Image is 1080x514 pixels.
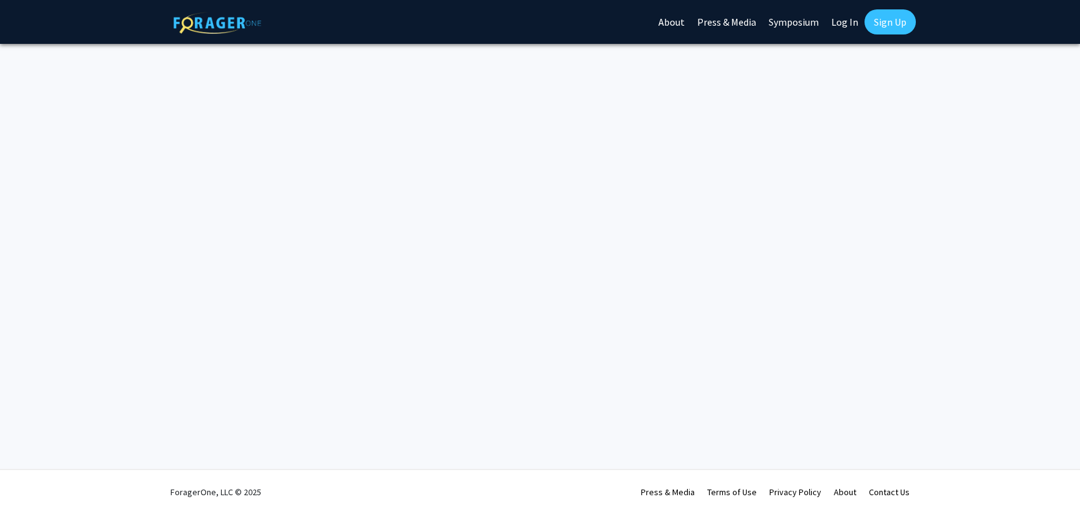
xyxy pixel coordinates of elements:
a: About [834,486,856,498]
a: Privacy Policy [769,486,821,498]
img: ForagerOne Logo [174,12,261,34]
a: Terms of Use [707,486,757,498]
div: ForagerOne, LLC © 2025 [170,470,261,514]
a: Sign Up [865,9,916,34]
a: Press & Media [641,486,695,498]
a: Contact Us [869,486,910,498]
